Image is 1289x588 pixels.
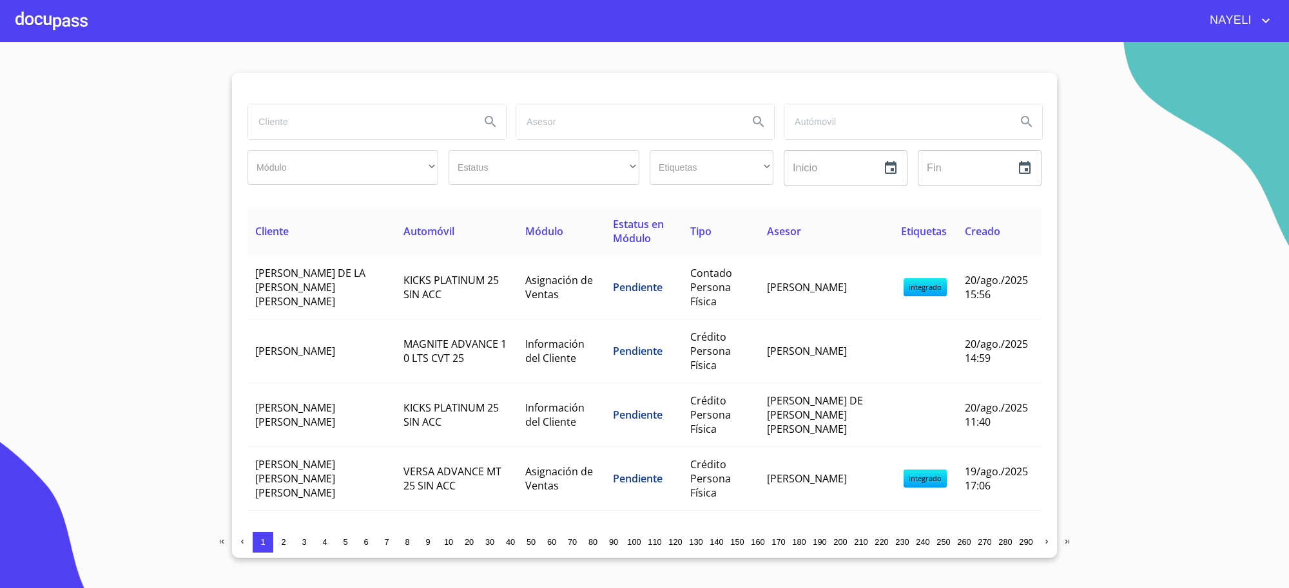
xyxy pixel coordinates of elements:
[255,224,289,238] span: Cliente
[767,471,847,486] span: [PERSON_NAME]
[363,537,368,547] span: 6
[792,537,806,547] span: 180
[335,532,356,553] button: 5
[974,532,995,553] button: 270
[1011,106,1042,137] button: Search
[343,537,347,547] span: 5
[686,532,706,553] button: 130
[854,537,867,547] span: 210
[871,532,892,553] button: 220
[650,150,773,185] div: ​
[895,537,909,547] span: 230
[690,266,732,308] span: Contado Persona Física
[583,532,603,553] button: 80
[767,280,847,294] span: [PERSON_NAME]
[465,537,474,547] span: 20
[710,537,723,547] span: 140
[613,408,663,422] span: Pendiente
[376,532,397,553] button: 7
[767,344,847,358] span: [PERSON_NAME]
[356,532,376,553] button: 6
[767,394,863,436] span: [PERSON_NAME] DE [PERSON_NAME] [PERSON_NAME]
[384,537,389,547] span: 7
[624,532,644,553] button: 100
[603,532,624,553] button: 90
[1200,10,1258,31] span: NAYELI
[809,532,830,553] button: 190
[475,106,506,137] button: Search
[613,344,663,358] span: Pendiente
[425,537,430,547] span: 9
[485,537,494,547] span: 30
[405,537,409,547] span: 8
[609,537,618,547] span: 90
[957,537,971,547] span: 260
[665,532,686,553] button: 120
[525,401,585,429] span: Información del Cliente
[444,537,453,547] span: 10
[403,401,499,429] span: KICKS PLATINUM 25 SIN ACC
[751,537,764,547] span: 160
[294,532,315,553] button: 3
[644,532,665,553] button: 110
[768,532,789,553] button: 170
[248,104,470,139] input: search
[936,537,950,547] span: 250
[568,537,577,547] span: 70
[525,337,585,365] span: Información del Cliente
[281,537,286,547] span: 2
[255,401,335,429] span: [PERSON_NAME] [PERSON_NAME]
[690,457,731,500] span: Crédito Persona Física
[438,532,459,553] button: 10
[525,224,563,238] span: Módulo
[613,217,664,245] span: Estatus en Módulo
[748,532,768,553] button: 160
[965,337,1028,365] span: 20/ago./2025 14:59
[933,532,954,553] button: 250
[690,394,731,436] span: Crédito Persona Física
[743,106,774,137] button: Search
[965,401,1028,429] span: 20/ago./2025 11:40
[315,532,335,553] button: 4
[247,150,438,185] div: ​
[730,537,744,547] span: 150
[255,344,335,358] span: [PERSON_NAME]
[322,537,327,547] span: 4
[506,537,515,547] span: 40
[965,273,1028,301] span: 20/ago./2025 15:56
[302,537,306,547] span: 3
[260,537,265,547] span: 1
[403,464,501,493] span: VERSA ADVANCE MT 25 SIN ACC
[527,537,536,547] span: 50
[1016,532,1036,553] button: 290
[954,532,974,553] button: 260
[995,532,1016,553] button: 280
[562,532,583,553] button: 70
[916,537,929,547] span: 240
[397,532,418,553] button: 8
[998,537,1012,547] span: 280
[459,532,480,553] button: 20
[449,150,639,185] div: ​
[965,464,1028,493] span: 19/ago./2025 17:06
[913,532,933,553] button: 240
[403,224,454,238] span: Automóvil
[613,471,663,486] span: Pendiente
[1200,10,1274,31] button: account of current user
[588,537,597,547] span: 80
[525,273,593,301] span: Asignación de Ventas
[833,537,847,547] span: 200
[255,457,335,500] span: [PERSON_NAME] [PERSON_NAME] [PERSON_NAME]
[904,278,947,296] span: integrado
[516,104,738,139] input: search
[500,532,521,553] button: 40
[273,532,294,553] button: 2
[904,469,947,488] span: integrado
[255,266,365,308] span: [PERSON_NAME] DE LA [PERSON_NAME] [PERSON_NAME]
[668,537,682,547] span: 120
[690,224,712,238] span: Tipo
[789,532,809,553] button: 180
[901,224,947,238] span: Etiquetas
[541,532,562,553] button: 60
[727,532,748,553] button: 150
